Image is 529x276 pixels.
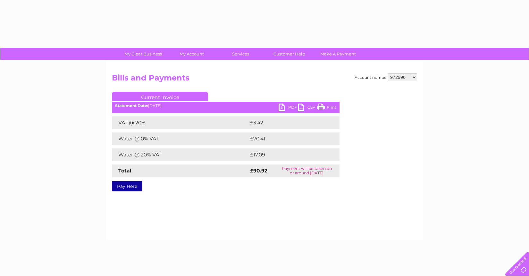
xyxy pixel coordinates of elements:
td: Water @ 0% VAT [112,132,248,145]
td: Payment will be taken on or around [DATE] [274,164,340,177]
a: Print [317,104,336,113]
td: £3.42 [248,116,324,129]
strong: Total [118,168,131,174]
div: Account number [355,73,417,81]
td: VAT @ 20% [112,116,248,129]
div: [DATE] [112,104,340,108]
a: Current Invoice [112,92,208,101]
td: Water @ 20% VAT [112,148,248,161]
a: My Clear Business [117,48,170,60]
a: PDF [279,104,298,113]
a: My Account [165,48,218,60]
a: CSV [298,104,317,113]
strong: £90.92 [250,168,267,174]
td: £70.41 [248,132,326,145]
b: Statement Date: [115,103,148,108]
td: £17.09 [248,148,326,161]
a: Customer Help [263,48,316,60]
h2: Bills and Payments [112,73,417,86]
a: Services [214,48,267,60]
a: Pay Here [112,181,142,191]
a: Make A Payment [312,48,365,60]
